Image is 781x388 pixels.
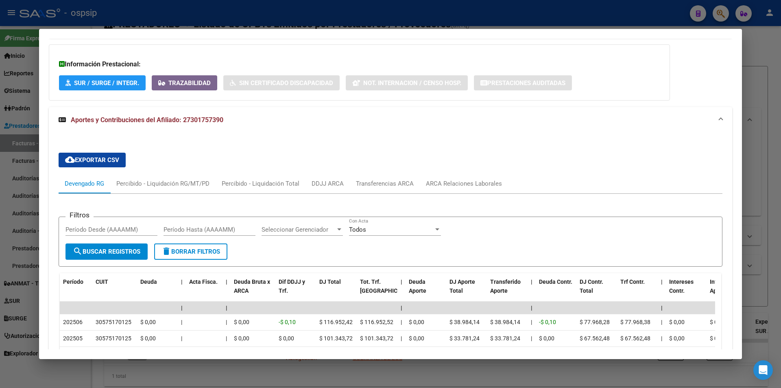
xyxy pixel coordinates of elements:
span: Aportes y Contribuciones del Afiliado: 27301757390 [71,116,223,124]
span: Todos [349,226,366,233]
span: DJ Aporte Total [449,278,475,294]
span: DJ Total [319,278,341,285]
div: Percibido - Liquidación RG/MT/PD [116,179,209,188]
span: Deuda Aporte [409,278,426,294]
span: SUR / SURGE / INTEGR. [74,79,139,87]
span: | [226,278,227,285]
div: 30575170125 [96,334,131,343]
span: 202505 [63,335,83,342]
span: Seleccionar Gerenciador [262,226,336,233]
span: $ 0,00 [669,335,685,342]
button: Sin Certificado Discapacidad [223,75,340,90]
button: SUR / SURGE / INTEGR. [59,75,146,90]
span: | [401,335,402,342]
span: DJ Contr. Total [580,278,603,294]
span: Transferido Aporte [490,278,521,294]
span: $ 0,00 [140,319,156,325]
datatable-header-cell: Dif DDJJ y Trf. [275,273,316,309]
h3: Información Prestacional: [59,59,660,69]
span: Dif DDJJ y Trf. [279,278,305,294]
span: | [661,335,662,342]
span: Sin Certificado Discapacidad [239,79,333,87]
span: -$ 0,10 [539,319,556,325]
div: Transferencias ARCA [356,179,414,188]
div: Open Intercom Messenger [753,360,773,380]
span: $ 0,00 [140,335,156,342]
span: $ 38.984,14 [449,319,480,325]
span: $ 101.343,72 [360,335,393,342]
span: $ 0,00 [409,335,424,342]
span: $ 116.952,52 [360,319,393,325]
datatable-header-cell: DJ Aporte Total [446,273,487,309]
span: $ 67.562,48 [620,335,650,342]
mat-icon: delete [161,246,171,256]
datatable-header-cell: Deuda Contr. [536,273,576,309]
datatable-header-cell: Trf Contr. [617,273,658,309]
span: | [181,319,182,325]
span: | [401,278,402,285]
span: Prestaciones Auditadas [487,79,565,87]
div: Percibido - Liquidación Total [222,179,299,188]
span: $ 0,00 [234,335,249,342]
span: $ 101.343,72 [319,335,353,342]
datatable-header-cell: | [397,273,406,309]
span: $ 77.968,28 [580,319,610,325]
span: $ 0,00 [710,319,725,325]
h3: Filtros [65,210,94,219]
mat-icon: search [73,246,83,256]
datatable-header-cell: DJ Total [316,273,357,309]
span: CUIT [96,278,108,285]
span: | [226,335,227,342]
span: Buscar Registros [73,248,140,255]
span: | [401,305,402,311]
span: $ 0,00 [409,319,424,325]
button: Borrar Filtros [154,243,227,260]
span: | [661,305,663,311]
span: | [531,319,532,325]
datatable-header-cell: Acta Fisca. [186,273,223,309]
span: 202506 [63,319,83,325]
span: Trf Contr. [620,278,645,285]
datatable-header-cell: CUIT [92,273,137,309]
span: $ 38.984,14 [490,319,520,325]
span: $ 77.968,38 [620,319,650,325]
datatable-header-cell: | [223,273,231,309]
button: Buscar Registros [65,243,148,260]
span: Trazabilidad [168,79,211,87]
datatable-header-cell: Tot. Trf. Bruto [357,273,397,309]
span: Período [63,278,83,285]
span: Not. Internacion / Censo Hosp. [363,79,461,87]
span: $ 33.781,24 [490,335,520,342]
span: | [661,319,662,325]
span: | [531,335,532,342]
datatable-header-cell: | [528,273,536,309]
span: | [401,319,402,325]
span: | [181,305,183,311]
span: | [226,305,227,311]
span: $ 0,00 [234,319,249,325]
datatable-header-cell: Deuda Aporte [406,273,446,309]
mat-icon: cloud_download [65,155,75,164]
button: Exportar CSV [59,153,126,167]
div: DDJJ ARCA [312,179,344,188]
mat-expansion-panel-header: Aportes y Contribuciones del Afiliado: 27301757390 [49,107,732,133]
span: Intereses Aporte [710,278,734,294]
button: Prestaciones Auditadas [474,75,572,90]
button: Trazabilidad [152,75,217,90]
span: Intereses Contr. [669,278,694,294]
div: Devengado RG [65,179,104,188]
div: 30575170125 [96,318,131,327]
span: Acta Fisca. [189,278,218,285]
span: | [661,278,663,285]
span: $ 33.781,24 [449,335,480,342]
span: | [226,319,227,325]
span: $ 67.562,48 [580,335,610,342]
span: Tot. Trf. [GEOGRAPHIC_DATA] [360,278,415,294]
datatable-header-cell: | [178,273,186,309]
datatable-header-cell: Intereses Aporte [707,273,747,309]
span: -$ 0,10 [279,319,296,325]
datatable-header-cell: Deuda [137,273,178,309]
span: Borrar Filtros [161,248,220,255]
span: $ 0,00 [710,335,725,342]
span: | [531,305,532,311]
